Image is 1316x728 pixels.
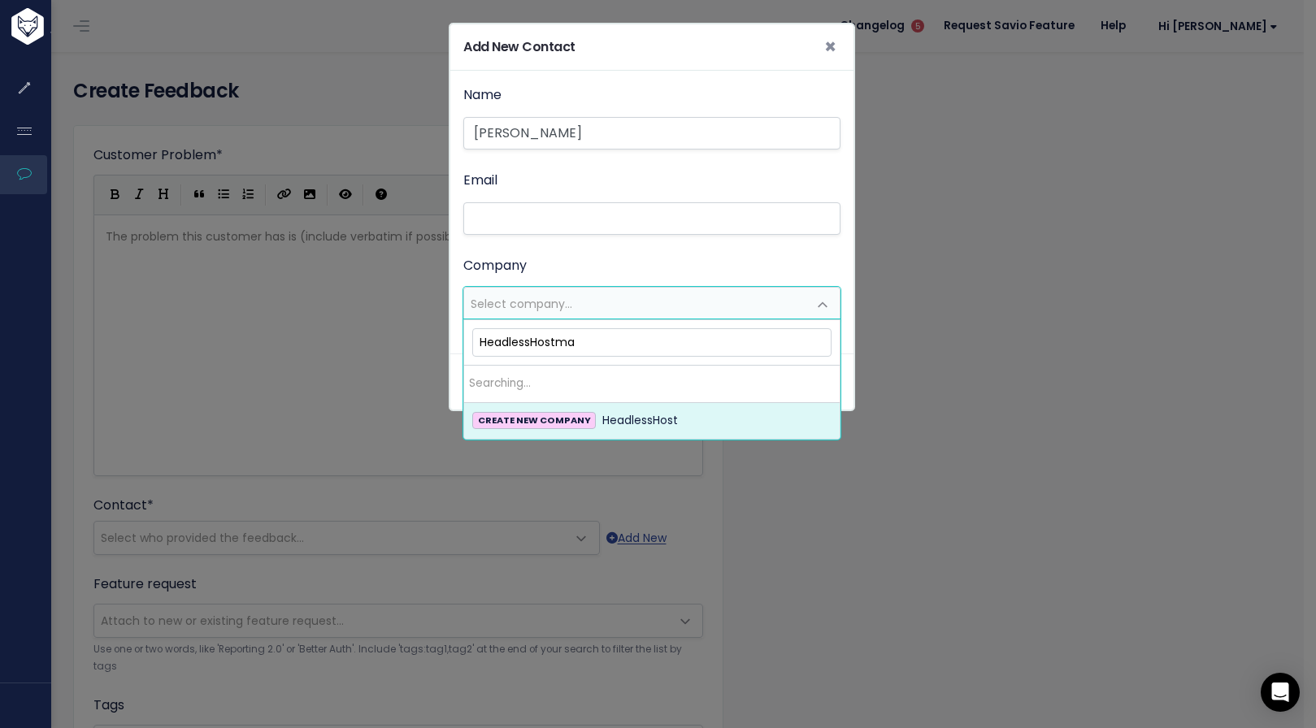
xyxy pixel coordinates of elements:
[463,37,575,57] h5: Add New Contact
[478,414,591,427] strong: CREATE NEW COMPANY
[463,254,527,278] label: Company
[7,8,133,45] img: logo-white.9d6f32f41409.svg
[463,169,497,193] label: Email
[471,296,572,312] span: Select company...
[824,33,836,60] span: ×
[450,353,853,409] div: or
[602,411,678,431] span: HeadlessHost
[811,24,849,70] button: Close
[469,375,531,391] span: Searching…
[463,84,502,107] label: Name
[1261,673,1300,712] div: Open Intercom Messenger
